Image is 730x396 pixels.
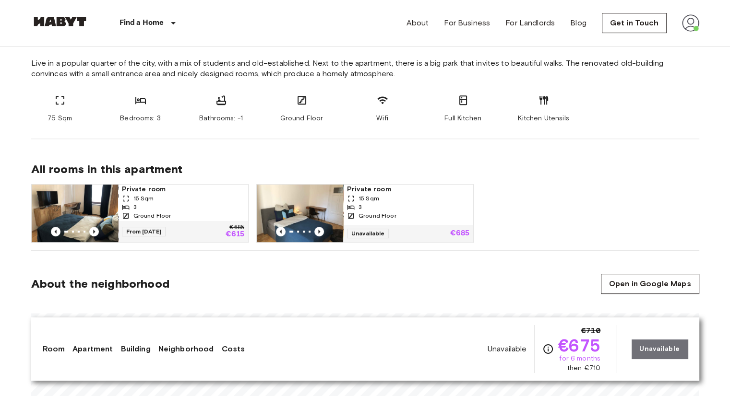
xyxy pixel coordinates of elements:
[407,17,429,29] a: About
[120,343,150,355] a: Building
[31,277,169,291] span: About the neighborhood
[450,230,470,237] p: €685
[120,17,164,29] p: Find a Home
[199,114,243,123] span: Bathrooms: -1
[122,185,244,194] span: Private room
[158,343,214,355] a: Neighborhood
[347,229,389,238] span: Unavailable
[570,17,586,29] a: Blog
[359,194,379,203] span: 15 Sqm
[257,185,343,242] img: Marketing picture of unit DE-04-033-002-03HF
[359,211,396,220] span: Ground Floor
[32,185,118,242] img: Marketing picture of unit DE-04-033-002-01HF
[31,17,89,26] img: Habyt
[558,337,600,354] span: €675
[133,211,171,220] span: Ground Floor
[133,194,154,203] span: 15 Sqm
[229,225,244,231] p: €685
[133,203,137,211] span: 3
[602,13,667,33] a: Get in Touch
[347,185,469,194] span: Private room
[256,184,474,243] a: Marketing picture of unit DE-04-033-002-03HFPrevious imagePrevious imagePrivate room15 Sqm3Ground...
[444,17,490,29] a: For Business
[89,227,99,236] button: Previous image
[226,231,244,238] p: €615
[43,343,65,355] a: Room
[72,343,113,355] a: Apartment
[505,17,555,29] a: For Landlords
[48,114,72,123] span: 75 Sqm
[376,114,388,123] span: Wifi
[120,114,161,123] span: Bedrooms: 3
[542,343,554,355] svg: Check cost overview for full price breakdown. Please note that discounts apply to new joiners onl...
[31,162,699,176] span: All rooms in this apartment
[314,227,324,236] button: Previous image
[581,325,600,337] span: €710
[444,114,481,123] span: Full Kitchen
[559,354,600,363] span: for 6 months
[122,227,166,236] span: From [DATE]
[359,203,362,211] span: 3
[276,227,286,236] button: Previous image
[518,114,569,123] span: Kitchen Utensils
[488,344,527,354] span: Unavailable
[601,274,699,294] a: Open in Google Maps
[221,343,245,355] a: Costs
[682,14,699,32] img: avatar
[31,184,249,243] a: Marketing picture of unit DE-04-033-002-01HFPrevious imagePrevious imagePrivate room15 Sqm3Ground...
[51,227,60,236] button: Previous image
[567,363,600,373] span: then €710
[31,58,699,79] span: Live in a popular quarter of the city, with a mix of students and old-established. Next to the ap...
[280,114,323,123] span: Ground Floor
